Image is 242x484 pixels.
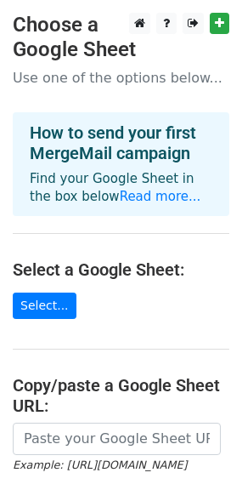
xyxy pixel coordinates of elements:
[13,69,229,87] p: Use one of the options below...
[13,293,76,319] a: Select...
[13,375,229,416] h4: Copy/paste a Google Sheet URL:
[13,458,187,471] small: Example: [URL][DOMAIN_NAME]
[13,13,229,62] h3: Choose a Google Sheet
[13,423,221,455] input: Paste your Google Sheet URL here
[120,189,201,204] a: Read more...
[30,170,212,206] p: Find your Google Sheet in the box below
[30,122,212,163] h4: How to send your first MergeMail campaign
[13,259,229,280] h4: Select a Google Sheet:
